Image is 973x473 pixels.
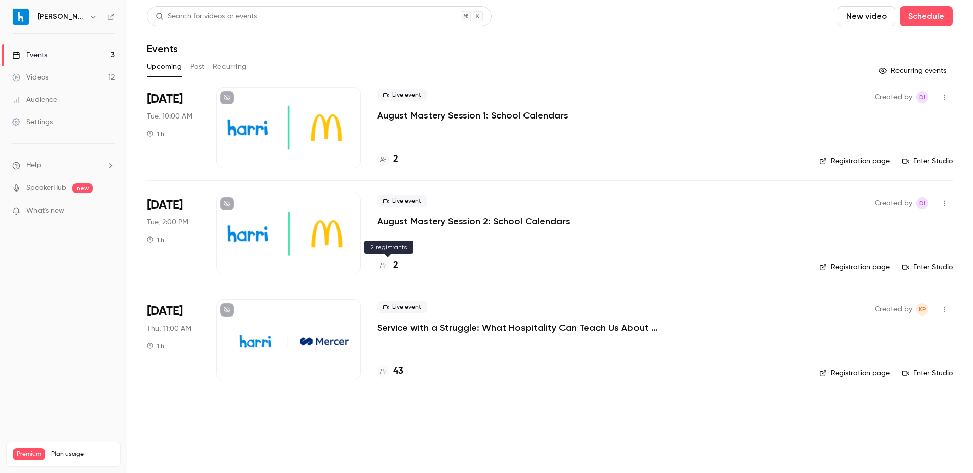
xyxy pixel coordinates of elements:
div: 1 h [147,130,164,138]
span: Created by [875,303,912,316]
button: Schedule [900,6,953,26]
span: KP [919,303,926,316]
a: August Mastery Session 1: School Calendars [377,109,568,122]
span: What's new [26,206,64,216]
span: Live event [377,301,427,313]
iframe: Noticeable Trigger [102,207,115,216]
div: Settings [12,117,53,127]
a: SpeakerHub [26,183,66,193]
span: Dennis Ivanov [916,197,928,209]
div: 1 h [147,235,164,244]
button: Past [190,59,205,75]
span: Thu, 11:00 AM [147,324,191,334]
a: Registration page [819,156,890,166]
span: [DATE] [147,303,183,320]
span: Live event [377,195,427,207]
div: Aug 19 Tue, 10:00 AM (America/New York) [147,87,200,168]
button: Recurring [213,59,247,75]
a: 2 [377,259,398,272]
div: Sep 4 Thu, 11:00 AM (America/New York) [147,299,200,380]
div: Audience [12,95,57,105]
span: Dennis Ivanov [916,91,928,103]
a: Service with a Struggle: What Hospitality Can Teach Us About Supporting Frontline Teams [377,322,681,334]
img: Harri [13,9,29,25]
div: Events [12,50,47,60]
span: DI [919,91,925,103]
h4: 43 [393,365,403,378]
a: 2 [377,152,398,166]
div: Search for videos or events [156,11,257,22]
a: Registration page [819,368,890,378]
a: August Mastery Session 2: School Calendars [377,215,570,227]
span: Live event [377,89,427,101]
a: Enter Studio [902,156,953,166]
button: Upcoming [147,59,182,75]
span: Kate Price [916,303,928,316]
button: Recurring events [874,63,953,79]
span: Created by [875,197,912,209]
span: Plan usage [51,450,114,458]
div: Videos [12,72,48,83]
h4: 2 [393,152,398,166]
span: [DATE] [147,197,183,213]
span: [DATE] [147,91,183,107]
span: Help [26,160,41,171]
a: Enter Studio [902,368,953,378]
span: Premium [13,448,45,460]
div: 1 h [147,342,164,350]
button: New video [838,6,895,26]
div: Aug 19 Tue, 2:00 PM (America/New York) [147,193,200,274]
a: 43 [377,365,403,378]
span: new [72,183,93,193]
span: Tue, 2:00 PM [147,217,188,227]
span: Tue, 10:00 AM [147,111,192,122]
h6: [PERSON_NAME] [38,12,85,22]
span: Created by [875,91,912,103]
h1: Events [147,43,178,55]
a: Enter Studio [902,262,953,272]
span: DI [919,197,925,209]
a: Registration page [819,262,890,272]
li: help-dropdown-opener [12,160,115,171]
h4: 2 [393,259,398,272]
